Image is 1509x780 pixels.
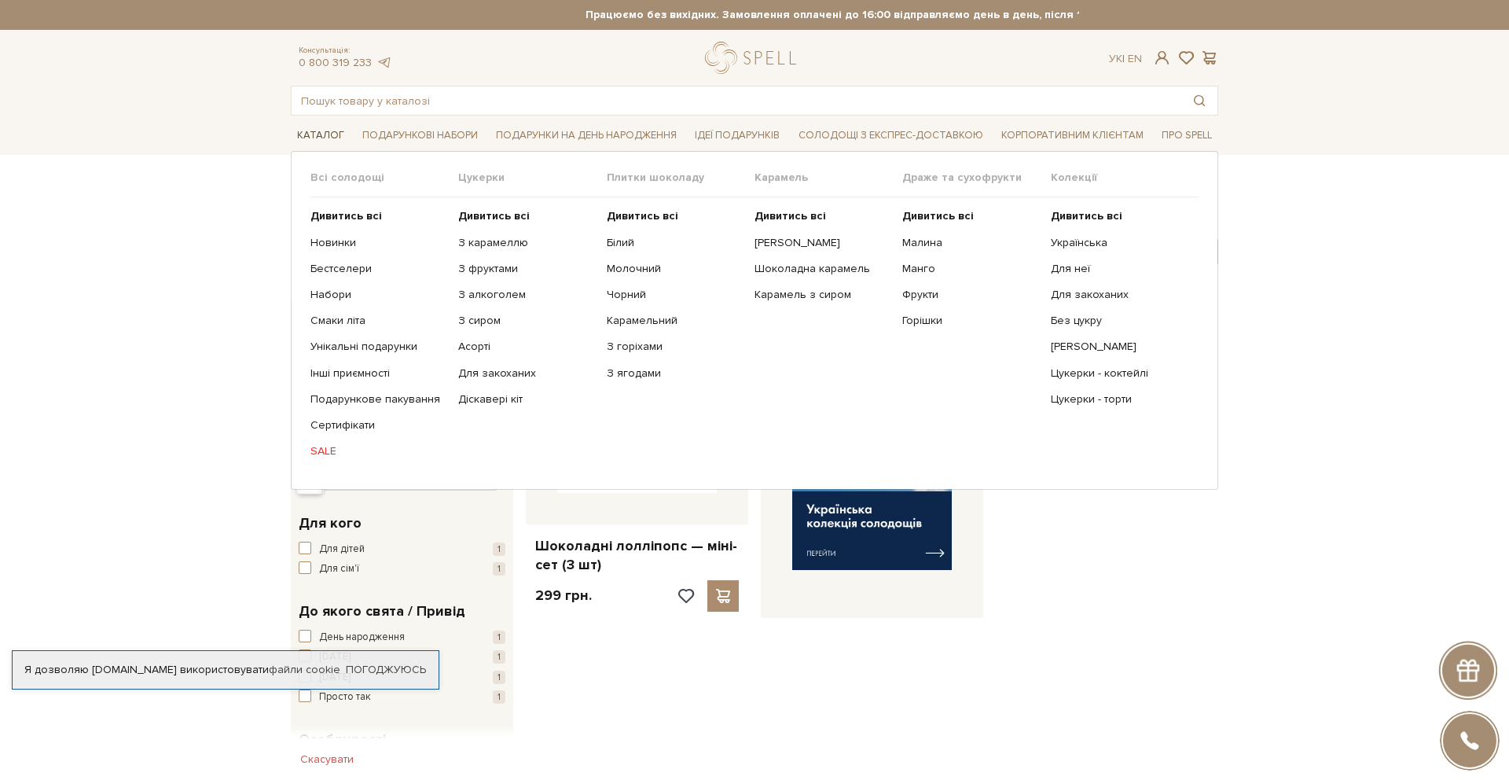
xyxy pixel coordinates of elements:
[705,42,803,74] a: logo
[296,473,322,495] div: Max
[754,209,890,223] a: Дивитись всі
[995,122,1150,149] a: Корпоративним клієнтам
[754,209,826,223] b: Дивитись всі
[1051,366,1187,381] a: Цукерки - коктейлі
[607,340,743,354] a: З горіхами
[490,123,683,148] span: Подарунки на День народження
[319,630,405,646] span: День народження
[310,236,446,250] a: Новинки
[754,262,890,276] a: Шоколадна карамель
[493,650,505,664] span: 1
[458,340,594,354] a: Асорті
[310,288,446,302] a: Набори
[493,562,505,576] span: 1
[902,262,1038,276] a: Манго
[299,729,386,750] span: Особливості
[493,543,505,556] span: 1
[458,236,594,250] a: З карамеллю
[1051,262,1187,276] a: Для неї
[1051,314,1187,328] a: Без цукру
[310,418,446,432] a: Сертифікати
[792,122,989,149] a: Солодощі з експрес-доставкою
[1051,340,1187,354] a: [PERSON_NAME]
[356,123,484,148] span: Подарункові набори
[1051,209,1122,223] b: Дивитись всі
[458,262,594,276] a: З фруктами
[688,123,786,148] span: Ідеї подарунків
[319,690,371,705] span: Просто так
[607,209,743,223] a: Дивитись всі
[535,587,592,605] p: 299 грн.
[1051,236,1187,250] a: Українська
[291,747,363,772] button: Скасувати
[902,209,1038,223] a: Дивитись всі
[291,151,1218,490] div: Каталог
[1128,52,1142,65] a: En
[1051,392,1187,407] a: Цукерки - торти
[607,262,743,276] a: Молочний
[607,171,754,185] span: Плитки шоколаду
[458,314,594,328] a: З сиром
[1109,52,1142,66] div: Ук
[310,171,458,185] span: Всі солодощі
[493,671,505,684] span: 1
[1051,288,1187,302] a: Для закоханих
[1122,52,1125,65] span: |
[319,561,359,577] span: Для сім'ї
[310,340,446,354] a: Унікальні подарунки
[902,171,1050,185] span: Драже та сухофрукти
[493,690,505,704] span: 1
[1051,171,1199,185] span: Колекції
[299,513,362,534] span: Для кого
[299,601,465,622] span: До якого свята / Привід
[1155,123,1218,148] span: Про Spell
[299,561,505,577] button: Для сім'ї 1
[291,123,351,148] span: Каталог
[493,631,505,644] span: 1
[458,209,594,223] a: Дивитись всі
[607,288,743,302] a: Чорний
[310,314,446,328] a: Смаки літа
[535,537,739,574] a: Шоколадні лолліпопс — міні-сет (3 шт)
[902,236,1038,250] a: Малина
[269,663,340,676] a: файли cookie
[458,392,594,407] a: Діскавері кіт
[458,366,594,381] a: Для закоханих
[346,663,426,677] a: Погоджуюсь
[310,209,382,223] b: Дивитись всі
[754,288,890,302] a: Карамель з сиром
[458,288,594,302] a: З алкоголем
[310,209,446,223] a: Дивитись всі
[754,236,890,250] a: [PERSON_NAME]
[902,314,1038,328] a: Горішки
[607,314,743,328] a: Карамельний
[376,56,391,69] a: telegram
[902,209,974,223] b: Дивитись всі
[607,236,743,250] a: Білий
[299,46,391,56] span: Консультація:
[310,392,446,407] a: Подарункове пакування
[1051,209,1187,223] a: Дивитись всі
[292,86,1181,115] input: Пошук товару у каталозі
[310,262,446,276] a: Бестселери
[607,366,743,381] a: З ягодами
[458,209,530,223] b: Дивитись всі
[754,171,902,185] span: Карамель
[299,56,372,69] a: 0 800 319 233
[458,171,606,185] span: Цукерки
[902,288,1038,302] a: Фрукти
[310,366,446,381] a: Інші приємності
[607,209,678,223] b: Дивитись всі
[13,663,439,677] div: Я дозволяю [DOMAIN_NAME] використовувати
[299,630,505,646] button: День народження 1
[319,542,365,557] span: Для дітей
[430,8,1357,22] strong: Працюємо без вихідних. Замовлення оплачені до 16:00 відправляємо день в день, після 16:00 - насту...
[299,542,505,557] button: Для дітей 1
[1181,86,1217,115] button: Пошук товару у каталозі
[299,690,505,705] button: Просто так 1
[310,444,446,458] a: SALE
